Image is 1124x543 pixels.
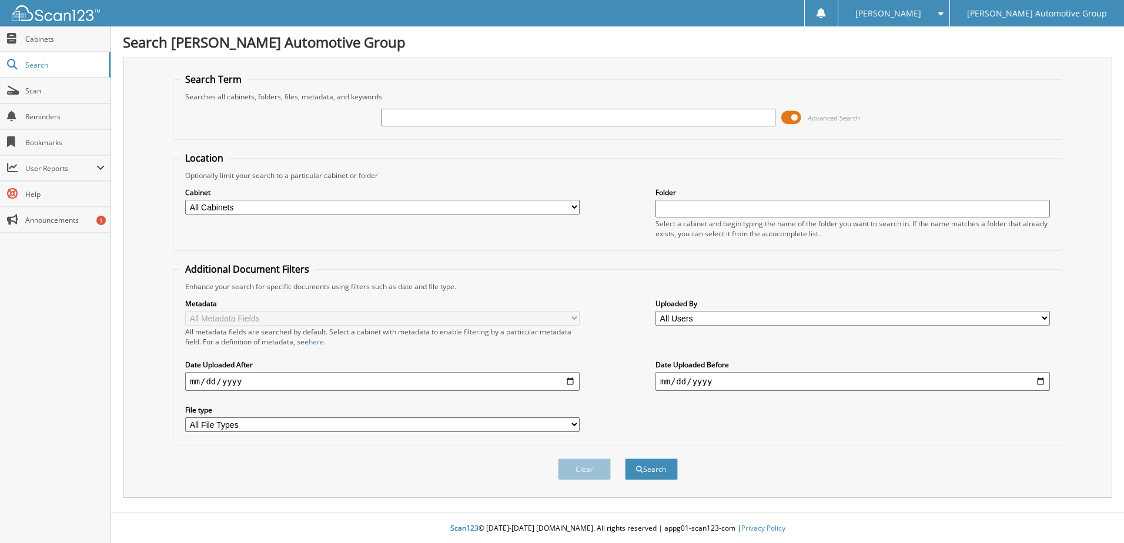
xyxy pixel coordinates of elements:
[309,337,324,347] a: here
[655,219,1050,239] div: Select a cabinet and begin typing the name of the folder you want to search in. If the name match...
[185,372,580,391] input: start
[25,34,105,44] span: Cabinets
[185,187,580,197] label: Cabinet
[450,523,479,533] span: Scan123
[185,405,580,415] label: File type
[1065,487,1124,543] iframe: Chat Widget
[185,327,580,347] div: All metadata fields are searched by default. Select a cabinet with metadata to enable filtering b...
[558,458,611,480] button: Clear
[25,215,105,225] span: Announcements
[12,5,100,21] img: scan123-logo-white.svg
[655,372,1050,391] input: end
[855,10,921,17] span: [PERSON_NAME]
[25,112,105,122] span: Reminders
[123,32,1112,52] h1: Search [PERSON_NAME] Automotive Group
[25,86,105,96] span: Scan
[25,60,103,70] span: Search
[179,281,1056,291] div: Enhance your search for specific documents using filters such as date and file type.
[967,10,1107,17] span: [PERSON_NAME] Automotive Group
[111,514,1124,543] div: © [DATE]-[DATE] [DOMAIN_NAME]. All rights reserved | appg01-scan123-com |
[25,138,105,148] span: Bookmarks
[655,187,1050,197] label: Folder
[185,360,580,370] label: Date Uploaded After
[96,216,106,225] div: 1
[179,152,229,165] legend: Location
[655,360,1050,370] label: Date Uploaded Before
[185,299,580,309] label: Metadata
[25,189,105,199] span: Help
[655,299,1050,309] label: Uploaded By
[179,170,1056,180] div: Optionally limit your search to a particular cabinet or folder
[625,458,678,480] button: Search
[179,92,1056,102] div: Searches all cabinets, folders, files, metadata, and keywords
[741,523,785,533] a: Privacy Policy
[179,73,247,86] legend: Search Term
[179,263,315,276] legend: Additional Document Filters
[808,113,860,122] span: Advanced Search
[25,163,96,173] span: User Reports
